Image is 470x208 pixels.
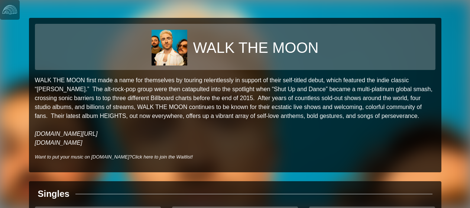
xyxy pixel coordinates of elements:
p: WALK THE MOON first made a name for themselves by touring relentlessly in support of their self-t... [35,76,435,147]
i: Want to put your music on [DOMAIN_NAME]? [35,154,193,160]
h1: WALK THE MOON [193,39,319,57]
a: Click here to join the Waitlist! [132,154,193,160]
div: Singles [38,187,69,201]
img: 338b1fbd381984b11e422ecb6bdac12289548b1f83705eb59faa29187b674643.jpg [152,30,187,65]
a: [DOMAIN_NAME] [35,140,82,146]
a: [DOMAIN_NAME][URL] [35,131,98,137]
img: logo-white-4c48a5e4bebecaebe01ca5a9d34031cfd3d4ef9ae749242e8c4bf12ef99f53e8.png [2,2,17,17]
